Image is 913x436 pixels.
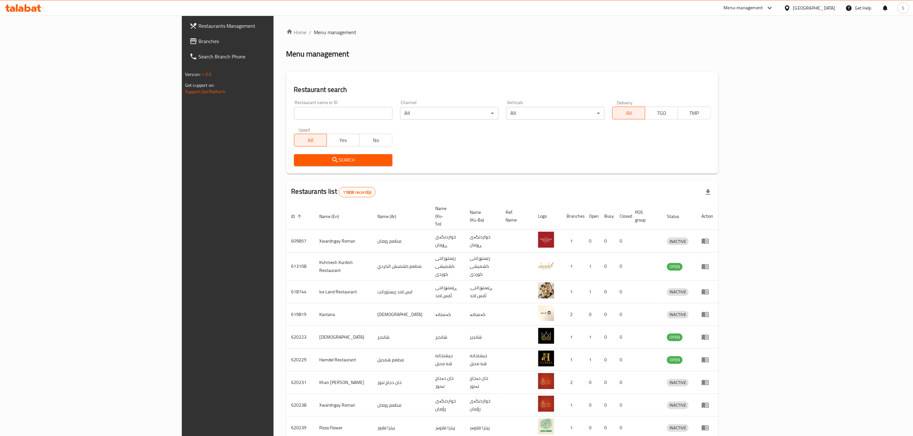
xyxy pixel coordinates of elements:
[615,230,630,252] td: 0
[667,379,689,386] span: INACTIVE
[724,4,763,12] div: Menu-management
[372,349,430,371] td: مطعم همديل
[538,282,554,298] img: Ice Land Restaurant
[667,334,683,341] div: OPEN
[562,394,584,417] td: 1
[297,136,324,145] span: All
[314,326,372,349] td: [DEMOGRAPHIC_DATA]
[667,311,689,318] span: INACTIVE
[584,252,600,281] td: 1
[329,136,357,145] span: Yes
[645,107,678,119] button: TGO
[678,107,711,119] button: TMP
[615,281,630,303] td: 0
[667,213,688,220] span: Status
[584,394,600,417] td: 0
[667,263,683,270] span: OPEN
[314,281,372,303] td: Ice Land Restaurant
[184,18,334,34] a: Restaurants Management
[562,349,584,371] td: 1
[701,379,713,386] div: Menu
[701,288,713,296] div: Menu
[667,402,689,409] span: INACTIVE
[298,127,310,132] label: Upsell
[465,394,501,417] td: خواردنگەی رؤمان
[465,326,501,349] td: شانديز
[372,281,430,303] td: ايس لاند ريستورانت
[700,184,716,200] div: Export file
[430,230,465,252] td: خواردنگەی ڕۆمان
[584,203,600,230] th: Open
[600,203,615,230] th: Busy
[635,208,654,224] span: POS group
[600,281,615,303] td: 0
[538,328,554,344] img: Shandiz
[294,85,711,94] h2: Restaurant search
[372,394,430,417] td: مطعم رومان
[562,203,584,230] th: Branches
[615,303,630,326] td: 0
[584,303,600,326] td: 0
[465,281,501,303] td: .ڕێستۆرانتی ئایس لاند
[198,37,329,45] span: Branches
[372,371,430,394] td: خان دجاج تنور
[538,257,554,273] img: Kshmesh Kurdish Restaurant
[372,326,430,349] td: شانديز
[465,349,501,371] td: جيشتخانه هه مديل
[615,109,643,118] span: All
[612,107,645,119] button: All
[294,154,392,166] button: Search
[430,281,465,303] td: ڕێستۆرانتی ئایس لاند
[562,230,584,252] td: 1
[667,356,683,364] span: OPEN
[314,394,372,417] td: Xwardngay Roman
[198,53,329,60] span: Search Branch Phone
[299,156,387,164] span: Search
[648,109,675,118] span: TGO
[667,402,689,409] div: INACTIVE
[465,230,501,252] td: خواردنگەی ڕۆمان
[600,303,615,326] td: 0
[202,70,212,79] span: 1.0.0
[600,394,615,417] td: 0
[701,311,713,318] div: Menu
[291,213,304,220] span: ID
[538,350,554,366] img: Hamdel Restaurant
[600,252,615,281] td: 0
[538,373,554,389] img: Khan Dejaj Tanoor
[667,288,689,296] div: INACTIVE
[294,107,392,120] input: Search for restaurant name or ID..
[538,418,554,434] img: Pizza Flower
[359,134,392,147] button: No
[667,334,683,341] span: OPEN
[667,424,689,432] span: INACTIVE
[667,238,689,245] span: INACTIVE
[430,326,465,349] td: شانديز
[286,28,718,36] nav: breadcrumb
[465,371,501,394] td: خان دەجاج تەنور
[615,252,630,281] td: 0
[701,424,713,432] div: Menu
[465,252,501,281] td: رێستۆرانتی کشمیشى كوردى
[600,326,615,349] td: 0
[562,371,584,394] td: 2
[286,49,349,59] h2: Menu management
[314,28,357,36] span: Menu management
[584,230,600,252] td: 0
[562,252,584,281] td: 1
[327,134,360,147] button: Yes
[701,401,713,409] div: Menu
[584,326,600,349] td: 1
[584,349,600,371] td: 1
[314,230,372,252] td: Xwardngay Roman
[430,349,465,371] td: جيشتخانه هه مديل
[314,303,372,326] td: Kastana
[615,326,630,349] td: 0
[314,371,372,394] td: Khan [PERSON_NAME]
[430,394,465,417] td: خواردنگەی رؤمان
